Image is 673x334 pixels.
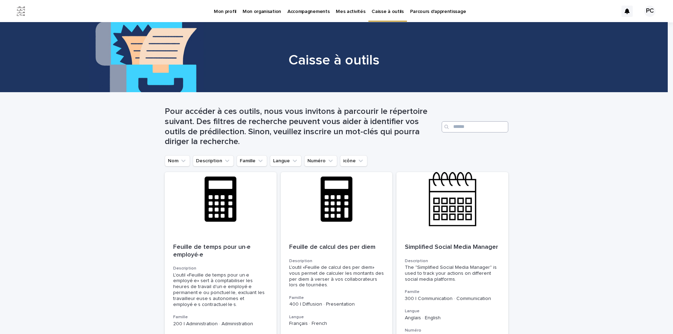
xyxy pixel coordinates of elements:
p: 300 | Communication · Communication [405,296,500,302]
input: Search [442,121,508,132]
h3: Numéro [405,328,500,333]
p: Français · French [289,321,384,327]
button: Nom [165,155,190,166]
div: The "Simplified Social Media Manager" is used to track your actions on different social media pla... [405,265,500,282]
h3: Description [405,258,500,264]
div: L'outil «Feuille de temps pour un·e employé·e» sert à comptabiliser les heures de travail d'un·e ... [173,272,268,308]
h1: Caisse à outils [162,52,506,69]
p: Feuille de calcul des per diem [289,244,384,251]
h1: Pour accéder à ces outils, nous vous invitons à parcourir le répertoire suivant. Des filtres de r... [165,107,439,147]
h3: Description [289,258,384,264]
p: Anglais · English [405,315,500,321]
p: 400 | Diffusion · Presentation [289,301,384,307]
p: Feuille de temps pour un·e employé·e [173,244,268,259]
div: PC [644,6,655,17]
button: Famille [237,155,267,166]
button: icône [340,155,367,166]
h3: Langue [405,308,500,314]
h3: Famille [405,289,500,295]
div: L'outil «Feuille de calcul des per diem» vous permet de calculer les montants des per diem à vers... [289,265,384,288]
p: 200 | Administration · Administration [173,321,268,327]
h3: Famille [173,314,268,320]
h3: Description [173,266,268,271]
button: Langue [270,155,301,166]
p: Simplified Social Media Manager [405,244,500,251]
h3: Famille [289,295,384,301]
button: Description [193,155,234,166]
img: Jx8JiDZqSLW7pnA6nIo1 [14,4,28,18]
h3: Langue [289,314,384,320]
button: Numéro [304,155,337,166]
